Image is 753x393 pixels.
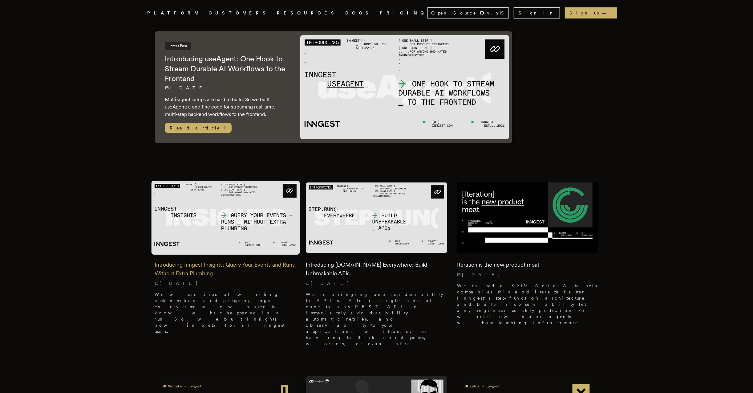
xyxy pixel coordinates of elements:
[165,123,232,133] span: Read article
[165,54,288,84] h2: Introducing useAgent: One Hook to Stream Durable AI Workflows to the Frontend
[155,182,296,339] a: Featured image for Introducing Inngest Insights: Query Your Events and Runs Without Extra Plumbin...
[165,42,191,50] span: Latest Post
[155,280,296,286] p: [DATE]
[565,7,617,18] a: Sign up
[148,9,201,17] button: PLATFORM
[155,31,512,143] a: Latest PostIntroducing useAgent: One Hook to Stream Durable AI Workflows to the Frontend[DATE] Mu...
[151,181,300,255] img: Featured image for Introducing Inngest Insights: Query Your Events and Runs Without Extra Plumbin...
[431,10,477,16] span: Open Source
[457,182,598,253] img: Featured image for Iteration is the new product moat blog post
[165,96,288,118] p: Multi-agent setups are hard to build. So we built useAgent: a one-line code for streaming real-ti...
[380,9,427,17] a: PRICING
[165,85,288,91] p: [DATE]
[457,283,598,326] p: We raised a $21M Series A to help companies ship and iterate faster. Inngest's step-function arch...
[300,35,509,140] img: Featured image for Introducing useAgent: One Hook to Stream Durable AI Workflows to the Frontend ...
[209,9,270,17] a: CUSTOMERS
[602,10,612,16] span: →
[346,9,373,17] a: DOCS
[457,260,598,269] h2: Iteration is the new product moat
[514,7,560,18] a: Sign In
[155,291,296,334] p: We were tired of writing custom metrics and grepping logs every time we wanted to know what happe...
[306,291,447,347] p: We're bringing one-step durability to APIs. Add a single line of code to any REST API to immediat...
[155,260,296,278] h2: Introducing Inngest Insights: Query Your Events and Runs Without Extra Plumbing
[457,272,598,278] p: [DATE]
[457,182,598,331] a: Featured image for Iteration is the new product moat blog postIteration is the new product moat[D...
[277,9,338,17] button: RESOURCES
[306,182,447,352] a: Featured image for Introducing Step.Run Everywhere: Build Unbreakable APIs blog postIntroducing [...
[487,10,507,16] span: 4.9 K
[306,280,447,286] p: [DATE]
[306,260,447,278] h2: Introducing [DOMAIN_NAME] Everywhere: Build Unbreakable APIs
[306,182,447,253] img: Featured image for Introducing Step.Run Everywhere: Build Unbreakable APIs blog post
